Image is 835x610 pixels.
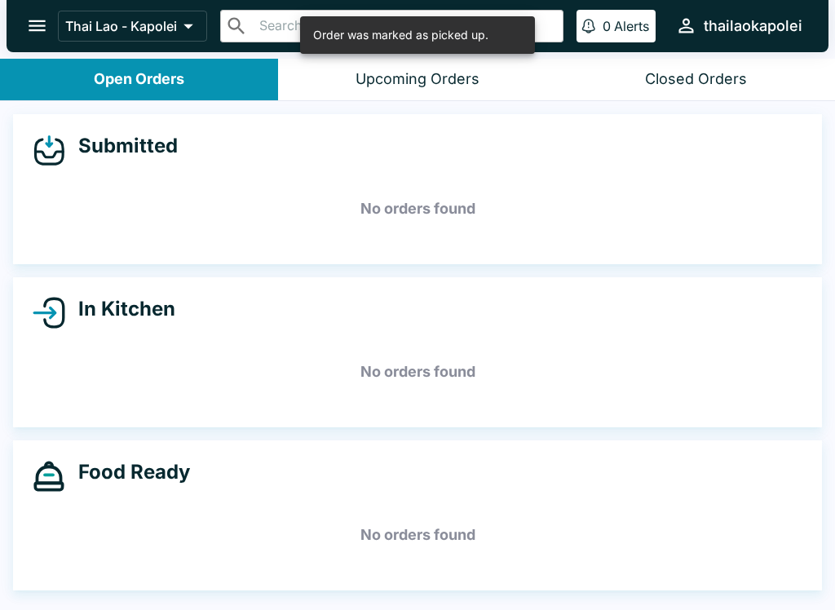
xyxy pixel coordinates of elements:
[33,179,802,238] h5: No orders found
[65,134,178,158] h4: Submitted
[16,5,58,46] button: open drawer
[94,70,184,89] div: Open Orders
[58,11,207,42] button: Thai Lao - Kapolei
[33,343,802,401] h5: No orders found
[356,70,479,89] div: Upcoming Orders
[33,506,802,564] h5: No orders found
[65,297,175,321] h4: In Kitchen
[313,21,488,49] div: Order was marked as picked up.
[65,18,177,34] p: Thai Lao - Kapolei
[704,16,802,36] div: thailaokapolei
[65,460,190,484] h4: Food Ready
[669,8,809,43] button: thailaokapolei
[645,70,747,89] div: Closed Orders
[254,15,556,38] input: Search orders by name or phone number
[614,18,649,34] p: Alerts
[603,18,611,34] p: 0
